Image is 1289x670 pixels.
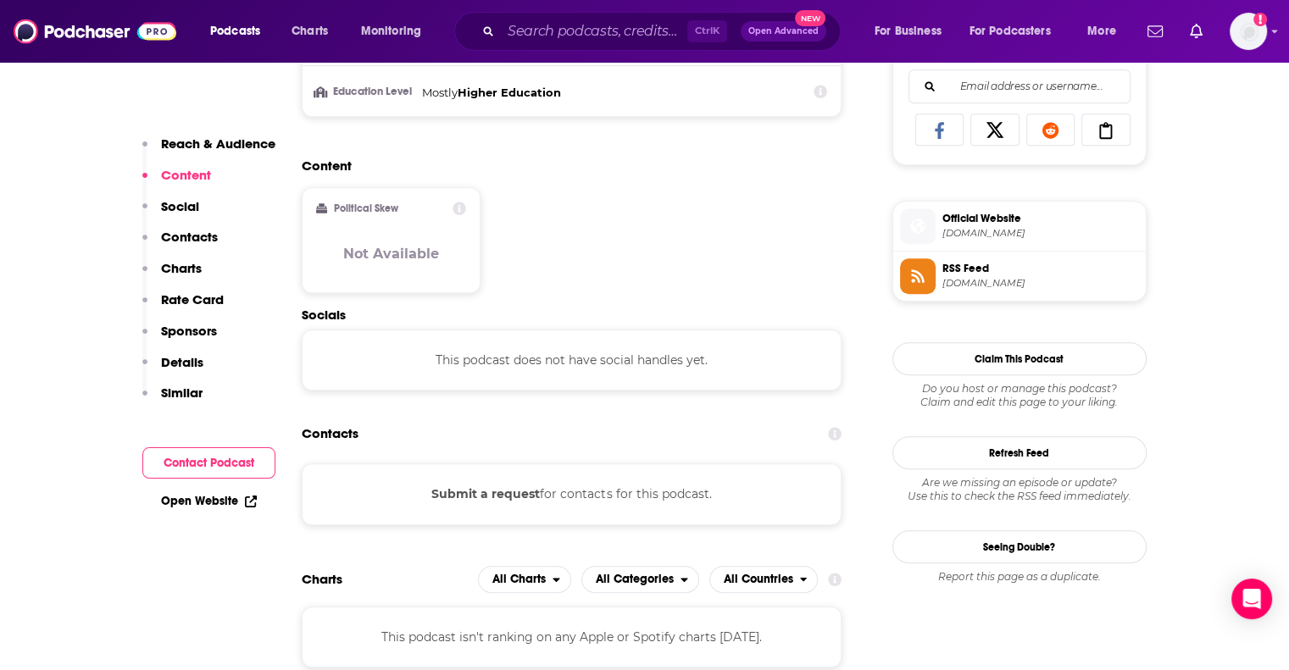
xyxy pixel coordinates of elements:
[1183,17,1209,46] a: Show notifications dropdown
[302,307,842,323] h2: Socials
[1075,18,1137,45] button: open menu
[892,342,1147,375] button: Claim This Podcast
[1230,13,1267,50] span: Logged in as mfurr
[161,260,202,276] p: Charts
[161,136,275,152] p: Reach & Audience
[875,19,942,43] span: For Business
[709,566,819,593] button: open menu
[142,136,275,167] button: Reach & Audience
[942,211,1139,226] span: Official Website
[302,571,342,587] h2: Charts
[492,573,546,585] span: All Charts
[292,19,328,43] span: Charts
[795,10,825,26] span: New
[892,436,1147,469] button: Refresh Feed
[161,323,217,339] p: Sponsors
[161,494,257,508] a: Open Website
[142,447,275,479] button: Contact Podcast
[748,27,819,36] span: Open Advanced
[343,246,439,262] h3: Not Available
[596,573,674,585] span: All Categories
[142,167,211,198] button: Content
[970,114,1020,146] a: Share on X/Twitter
[900,258,1139,294] a: RSS Feed[DOMAIN_NAME]
[687,20,727,42] span: Ctrl K
[1253,13,1267,26] svg: Add a profile image
[302,463,842,524] div: for contacts for this podcast.
[908,69,1131,103] div: Search followers
[334,202,398,214] h2: Political Skew
[210,19,260,43] span: Podcasts
[1231,579,1272,619] div: Open Intercom Messenger
[741,21,826,42] button: Open AdvancedNew
[161,198,199,214] p: Social
[942,227,1139,240] span: podcasters.spotify.com
[915,114,964,146] a: Share on Facebook
[478,566,571,593] button: open menu
[958,18,1075,45] button: open menu
[281,18,338,45] a: Charts
[1230,13,1267,50] button: Show profile menu
[198,18,282,45] button: open menu
[142,385,203,416] button: Similar
[470,12,857,51] div: Search podcasts, credits, & more...
[142,323,217,354] button: Sponsors
[923,70,1116,102] input: Email address or username...
[1087,19,1116,43] span: More
[863,18,963,45] button: open menu
[892,382,1147,409] div: Claim and edit this page to your liking.
[161,167,211,183] p: Content
[161,229,218,245] p: Contacts
[1230,13,1267,50] img: User Profile
[478,566,571,593] h2: Platforms
[458,86,561,99] span: Higher Education
[161,385,203,401] p: Similar
[142,260,202,291] button: Charts
[142,354,203,385] button: Details
[970,19,1051,43] span: For Podcasters
[161,291,224,307] p: Rate Card
[302,158,829,174] h2: Content
[142,291,224,323] button: Rate Card
[900,208,1139,244] a: Official Website[DOMAIN_NAME]
[142,229,218,260] button: Contacts
[892,382,1147,396] span: Do you host or manage this podcast?
[1081,114,1131,146] a: Copy Link
[361,19,421,43] span: Monitoring
[581,566,699,593] h2: Categories
[709,566,819,593] h2: Countries
[349,18,443,45] button: open menu
[892,570,1147,584] div: Report this page as a duplicate.
[302,418,358,450] h2: Contacts
[431,485,540,503] button: Submit a request
[422,86,458,99] span: Mostly
[302,329,842,390] div: This podcast does not have social handles yet.
[942,277,1139,290] span: anchor.fm
[161,354,203,370] p: Details
[724,573,793,585] span: All Countries
[302,606,842,667] div: This podcast isn't ranking on any Apple or Spotify charts [DATE].
[142,198,199,230] button: Social
[501,18,687,45] input: Search podcasts, credits, & more...
[1026,114,1075,146] a: Share on Reddit
[892,530,1147,563] a: Seeing Double?
[581,566,699,593] button: open menu
[1141,17,1170,46] a: Show notifications dropdown
[316,86,415,97] h3: Education Level
[892,476,1147,503] div: Are we missing an episode or update? Use this to check the RSS feed immediately.
[14,15,176,47] img: Podchaser - Follow, Share and Rate Podcasts
[942,261,1139,276] span: RSS Feed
